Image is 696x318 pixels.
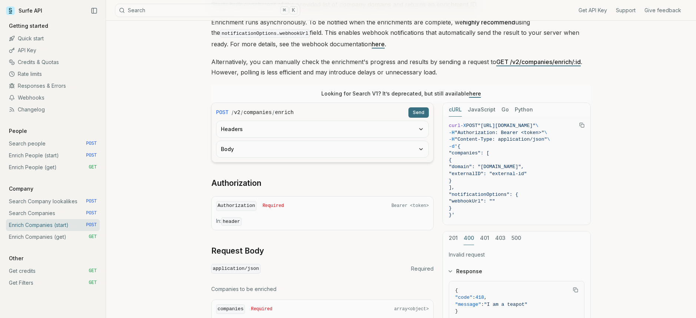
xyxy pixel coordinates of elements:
[463,19,515,26] strong: highly recommend
[216,304,245,314] code: companies
[6,255,26,262] p: Other
[469,90,481,97] a: here
[6,265,100,277] a: Get credits GET
[449,130,455,135] span: -H
[6,5,42,16] a: Surfe API
[6,195,100,207] a: Search Company lookalikes POST
[86,198,97,204] span: POST
[321,90,481,97] p: Looking for Search V1? It’s deprecated, but still available
[449,164,524,170] span: "domain": "[DOMAIN_NAME]",
[6,161,100,173] a: Enrich People (get) GET
[616,7,636,14] a: Support
[6,80,100,92] a: Responses & Errors
[496,58,581,66] a: GET /v2/companies/enrich/:id
[449,103,462,117] button: cURL
[220,29,310,38] code: notificationOptions.webhookUrl
[232,109,233,116] span: /
[216,217,429,225] p: In:
[89,280,97,286] span: GET
[272,109,274,116] span: /
[86,141,97,147] span: POST
[216,121,428,137] button: Headers
[449,198,495,204] span: "webhookUrl": ""
[449,212,455,218] span: }'
[480,231,489,245] button: 401
[515,103,533,117] button: Python
[443,262,590,281] button: Response
[644,7,681,14] a: Give feedback
[216,141,428,157] button: Body
[243,109,272,116] code: companies
[6,277,100,289] a: Get Filters GET
[391,203,429,209] span: Bearer <token>
[6,33,100,44] a: Quick start
[262,203,284,209] span: Required
[449,123,460,128] span: curl
[455,295,473,300] span: "code"
[411,265,434,272] span: Required
[6,219,100,231] a: Enrich Companies (start) POST
[275,109,294,116] code: enrich
[536,123,538,128] span: \
[449,178,452,184] span: }
[579,7,607,14] a: Get API Key
[449,150,489,156] span: "companies": [
[89,268,97,274] span: GET
[6,185,36,193] p: Company
[211,178,261,188] a: Authorization
[86,210,97,216] span: POST
[6,231,100,243] a: Enrich Companies (get) GET
[449,144,455,149] span: -d
[234,109,241,116] code: v2
[475,295,484,300] span: 418
[455,137,547,142] span: "Content-Type: application/json"
[6,104,100,116] a: Changelog
[6,68,100,80] a: Rate limits
[547,137,550,142] span: \
[449,251,584,258] p: Invalid request
[280,6,288,14] kbd: ⌘
[449,171,527,177] span: "externalID": "external-id"
[216,201,256,211] code: Authorization
[468,103,496,117] button: JavaScript
[473,295,475,300] span: :
[449,137,455,142] span: -H
[6,92,100,104] a: Webhooks
[576,120,587,131] button: Copy Text
[6,127,30,135] p: People
[221,217,242,226] code: header
[89,234,97,240] span: GET
[455,288,458,293] span: {
[544,130,547,135] span: \
[89,5,100,16] button: Collapse Sidebar
[6,207,100,219] a: Search Companies POST
[6,22,51,30] p: Getting started
[86,153,97,158] span: POST
[86,222,97,228] span: POST
[570,284,581,295] button: Copy Text
[511,231,521,245] button: 500
[449,157,452,163] span: {
[6,138,100,150] a: Search people POST
[211,264,261,274] code: application/json
[211,285,434,293] p: Companies to be enriched
[211,17,591,49] p: Enrichment runs asynchronously. To be notified when the enrichments are complete, we using the fi...
[216,109,229,116] span: POST
[289,6,298,14] kbd: K
[484,302,527,307] span: "I am a teapot"
[6,44,100,56] a: API Key
[449,231,458,245] button: 201
[6,150,100,161] a: Enrich People (start) POST
[455,144,461,149] span: '{
[115,4,300,17] button: Search⌘K
[478,123,536,128] span: "[URL][DOMAIN_NAME]"
[449,192,518,197] span: "notificationOptions": {
[449,205,452,211] span: }
[89,164,97,170] span: GET
[484,295,487,300] span: ,
[251,306,272,312] span: Required
[464,231,474,245] button: 400
[501,103,509,117] button: Go
[481,302,484,307] span: :
[460,123,466,128] span: -X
